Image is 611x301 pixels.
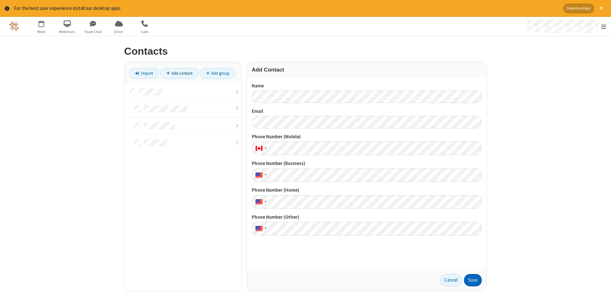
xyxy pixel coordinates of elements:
[252,187,482,194] label: Phone Number (Home)
[252,214,482,221] label: Phone Number (Other)
[133,29,157,35] span: Calls
[200,68,235,79] a: Add group
[107,29,131,35] span: Drive
[440,274,462,287] a: Cancel
[160,68,199,79] a: Add contact
[252,160,482,167] label: Phone Number (Business)
[252,67,482,73] h3: Add Contact
[596,3,606,13] button: Close alert
[252,82,482,90] label: Name
[252,108,482,115] label: Email
[252,168,268,182] div: United States: + 1
[81,29,105,35] span: Team Chat
[10,22,19,31] img: QA Selenium DO NOT DELETE OR CHANGE
[2,17,26,36] button: Logo
[14,5,558,12] div: For the best user experience install our desktop apps.
[55,29,79,35] span: Webinars
[521,17,611,36] div: Open menu
[252,141,268,155] div: Canada: + 1
[252,195,268,209] div: United States: + 1
[563,3,594,13] button: Download App
[124,46,487,57] h2: Contacts
[252,133,482,140] label: Phone Number (Mobile)
[464,274,482,287] button: Save
[30,29,53,35] span: Meet
[252,222,268,236] div: United States: + 1
[129,68,159,79] a: Import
